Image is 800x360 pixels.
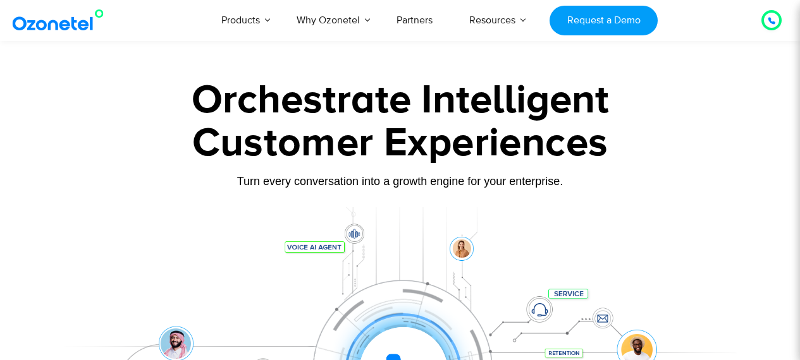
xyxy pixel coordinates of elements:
[550,6,658,35] a: Request a Demo
[49,174,751,188] div: Turn every conversation into a growth engine for your enterprise.
[49,113,751,174] div: Customer Experiences
[49,80,751,121] div: Orchestrate Intelligent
